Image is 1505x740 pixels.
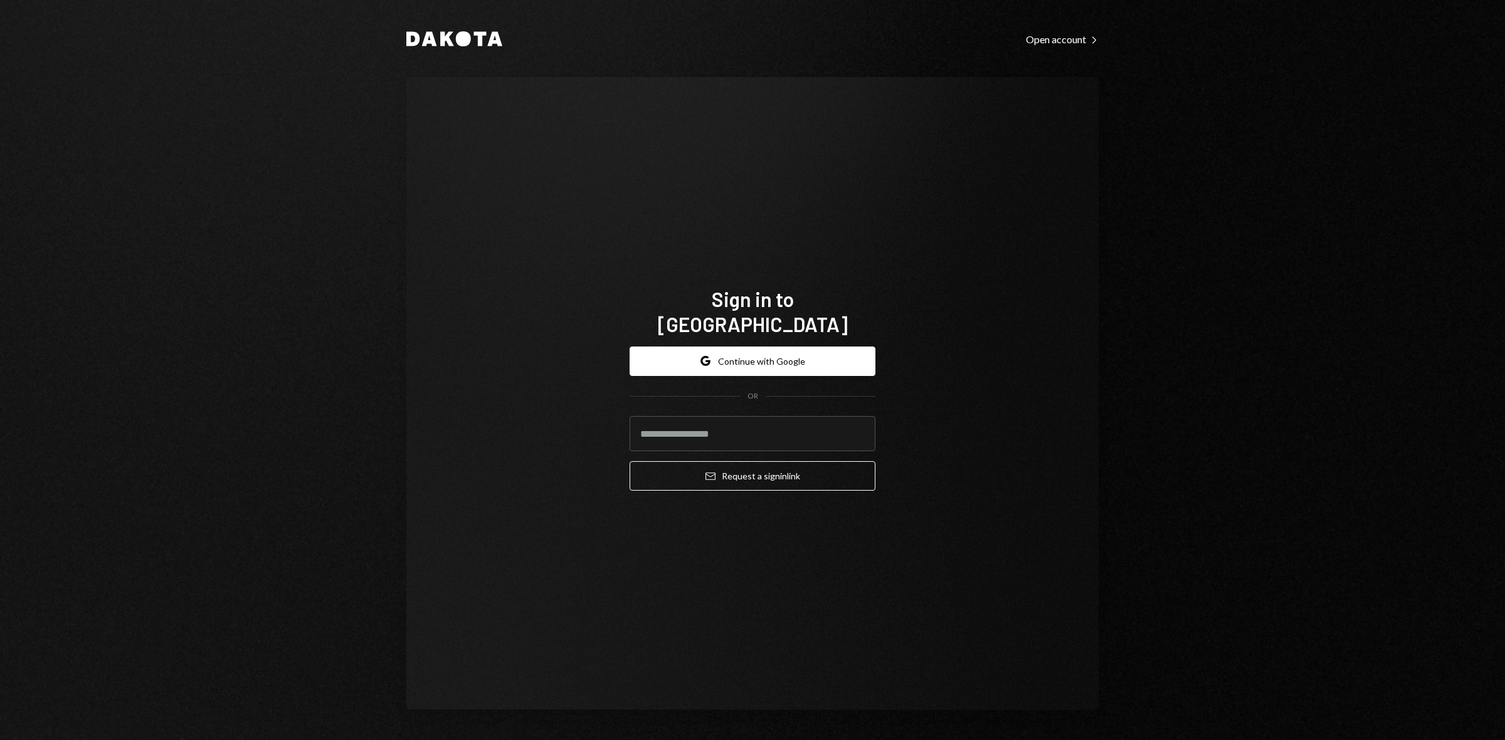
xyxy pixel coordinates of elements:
a: Open account [1026,32,1099,46]
button: Request a signinlink [630,461,875,491]
div: Open account [1026,33,1099,46]
button: Continue with Google [630,347,875,376]
h1: Sign in to [GEOGRAPHIC_DATA] [630,286,875,336]
div: OR [747,391,758,402]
